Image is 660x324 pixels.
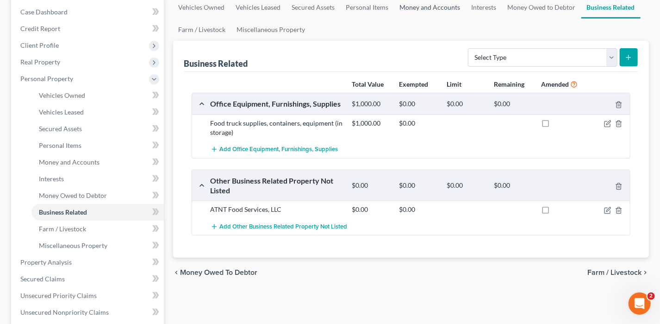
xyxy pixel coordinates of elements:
[231,19,311,41] a: Miscellaneous Property
[31,187,164,204] a: Money Owed to Debtor
[20,41,59,49] span: Client Profile
[39,208,87,216] span: Business Related
[348,100,395,108] div: $1,000.00
[39,141,81,149] span: Personal Items
[352,80,384,88] strong: Total Value
[31,154,164,171] a: Money and Accounts
[211,141,338,158] button: Add Office Equipment, Furnishings, Supplies
[31,221,164,237] a: Farm / Livestock
[13,271,164,287] a: Secured Claims
[173,19,231,41] a: Farm / Livestock
[20,58,60,66] span: Real Property
[587,269,649,276] button: Farm / Livestock chevron_right
[31,87,164,104] a: Vehicles Owned
[641,269,649,276] i: chevron_right
[20,8,68,16] span: Case Dashboard
[489,100,536,108] div: $0.00
[39,158,100,166] span: Money and Accounts
[20,258,72,266] span: Property Analysis
[206,176,348,196] div: Other Business Related Property Not Listed
[395,181,442,190] div: $0.00
[220,146,338,153] span: Add Office Equipment, Furnishings, Supplies
[39,241,107,249] span: Miscellaneous Property
[31,137,164,154] a: Personal Items
[39,175,64,183] span: Interests
[31,121,164,137] a: Secured Assets
[39,191,107,199] span: Money Owed to Debtor
[629,292,651,315] iframe: Intercom live chat
[31,237,164,254] a: Miscellaneous Property
[173,269,181,276] i: chevron_left
[206,205,348,214] div: ATNT Food Services, LLC
[20,25,60,32] span: Credit Report
[399,80,429,88] strong: Exempted
[184,58,248,69] div: Business Related
[13,20,164,37] a: Credit Report
[648,292,655,300] span: 2
[13,304,164,321] a: Unsecured Nonpriority Claims
[173,269,258,276] button: chevron_left Money Owed to Debtor
[31,171,164,187] a: Interests
[13,254,164,271] a: Property Analysis
[348,181,395,190] div: $0.00
[181,269,258,276] span: Money Owed to Debtor
[494,80,524,88] strong: Remaining
[220,223,348,230] span: Add Other Business Related Property Not Listed
[348,119,395,128] div: $1,000.00
[348,205,395,214] div: $0.00
[206,119,348,137] div: Food truck supplies, containers, equipment (in storage)
[20,308,109,316] span: Unsecured Nonpriority Claims
[206,99,348,108] div: Office Equipment, Furnishings, Supplies
[447,80,461,88] strong: Limit
[395,205,442,214] div: $0.00
[395,119,442,128] div: $0.00
[20,292,97,299] span: Unsecured Priority Claims
[13,287,164,304] a: Unsecured Priority Claims
[31,204,164,221] a: Business Related
[395,100,442,108] div: $0.00
[442,181,489,190] div: $0.00
[489,181,536,190] div: $0.00
[20,75,73,83] span: Personal Property
[39,125,82,133] span: Secured Assets
[20,275,65,283] span: Secured Claims
[13,4,164,20] a: Case Dashboard
[541,80,569,88] strong: Amended
[39,91,85,99] span: Vehicles Owned
[31,104,164,121] a: Vehicles Leased
[39,108,84,116] span: Vehicles Leased
[211,218,348,235] button: Add Other Business Related Property Not Listed
[442,100,489,108] div: $0.00
[587,269,641,276] span: Farm / Livestock
[39,225,86,233] span: Farm / Livestock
